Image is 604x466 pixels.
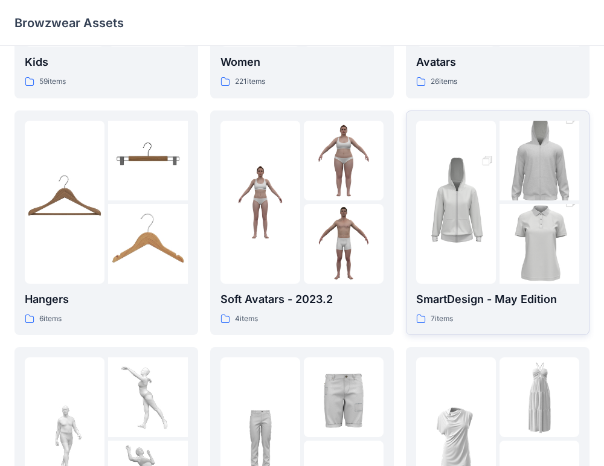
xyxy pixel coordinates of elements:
[108,204,188,284] img: folder 3
[416,291,579,308] p: SmartDesign - May Edition
[39,75,66,88] p: 59 items
[304,121,384,200] img: folder 2
[304,204,384,284] img: folder 3
[14,110,198,336] a: folder 1folder 2folder 3Hangers6items
[416,142,496,262] img: folder 1
[220,291,384,308] p: Soft Avatars - 2023.2
[235,75,265,88] p: 221 items
[25,54,188,71] p: Kids
[304,357,384,437] img: folder 2
[25,162,104,242] img: folder 1
[406,110,590,336] a: folder 1folder 2folder 3SmartDesign - May Edition7items
[220,54,384,71] p: Women
[500,184,579,304] img: folder 3
[108,357,188,437] img: folder 2
[14,14,124,31] p: Browzwear Assets
[416,54,579,71] p: Avatars
[235,313,258,325] p: 4 items
[39,313,62,325] p: 6 items
[500,101,579,220] img: folder 2
[210,110,394,336] a: folder 1folder 2folder 3Soft Avatars - 2023.24items
[220,162,300,242] img: folder 1
[500,357,579,437] img: folder 2
[25,291,188,308] p: Hangers
[431,313,453,325] p: 7 items
[108,121,188,200] img: folder 2
[431,75,457,88] p: 26 items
